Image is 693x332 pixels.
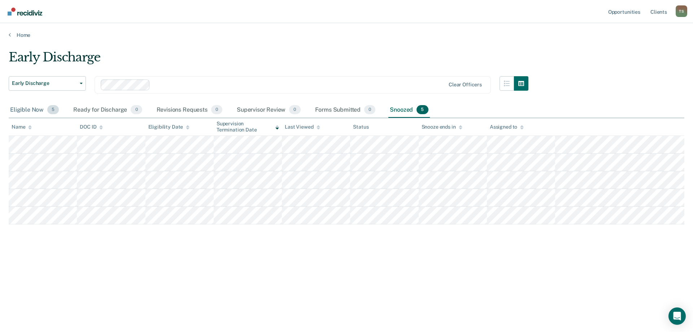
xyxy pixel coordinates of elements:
[9,102,60,118] div: Eligible Now5
[364,105,375,115] span: 0
[314,102,377,118] div: Forms Submitted0
[676,5,687,17] div: T S
[12,124,32,130] div: Name
[676,5,687,17] button: Profile dropdown button
[155,102,224,118] div: Revisions Requests0
[9,32,684,38] a: Home
[12,80,77,86] span: Early Discharge
[422,124,462,130] div: Snooze ends in
[47,105,59,115] span: 5
[449,82,482,88] div: Clear officers
[388,102,430,118] div: Snoozed5
[668,307,686,325] div: Open Intercom Messenger
[289,105,300,115] span: 0
[72,102,143,118] div: Ready for Discharge0
[353,124,369,130] div: Status
[417,105,428,115] span: 5
[285,124,320,130] div: Last Viewed
[9,50,528,70] div: Early Discharge
[131,105,142,115] span: 0
[211,105,222,115] span: 0
[148,124,190,130] div: Eligibility Date
[217,121,279,133] div: Supervision Termination Date
[80,124,103,130] div: DOC ID
[490,124,524,130] div: Assigned to
[8,8,42,16] img: Recidiviz
[235,102,302,118] div: Supervisor Review0
[9,76,86,91] button: Early Discharge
